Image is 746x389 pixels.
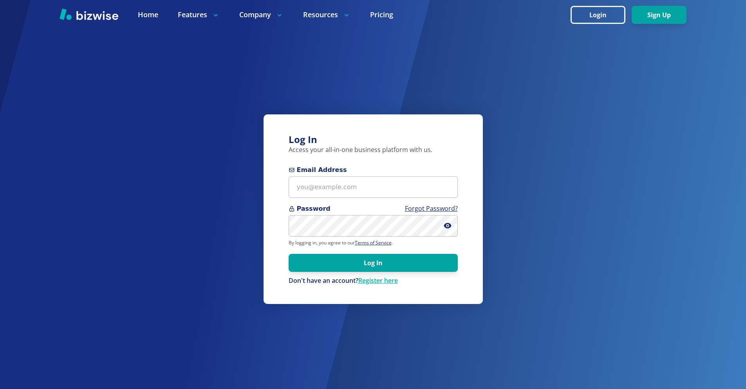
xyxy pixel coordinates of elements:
[289,176,458,198] input: you@example.com
[358,276,398,285] a: Register here
[370,10,393,20] a: Pricing
[289,204,458,213] span: Password
[632,6,686,24] button: Sign Up
[289,254,458,272] button: Log In
[303,10,350,20] p: Resources
[632,11,686,19] a: Sign Up
[60,8,118,20] img: Bizwise Logo
[178,10,220,20] p: Features
[405,204,458,213] a: Forgot Password?
[355,239,392,246] a: Terms of Service
[289,133,458,146] h3: Log In
[289,240,458,246] p: By logging in, you agree to our .
[138,10,158,20] a: Home
[289,165,458,175] span: Email Address
[289,146,458,154] p: Access your all-in-one business platform with us.
[289,277,458,285] p: Don't have an account?
[571,11,632,19] a: Login
[289,277,458,285] div: Don't have an account?Register here
[571,6,625,24] button: Login
[239,10,284,20] p: Company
